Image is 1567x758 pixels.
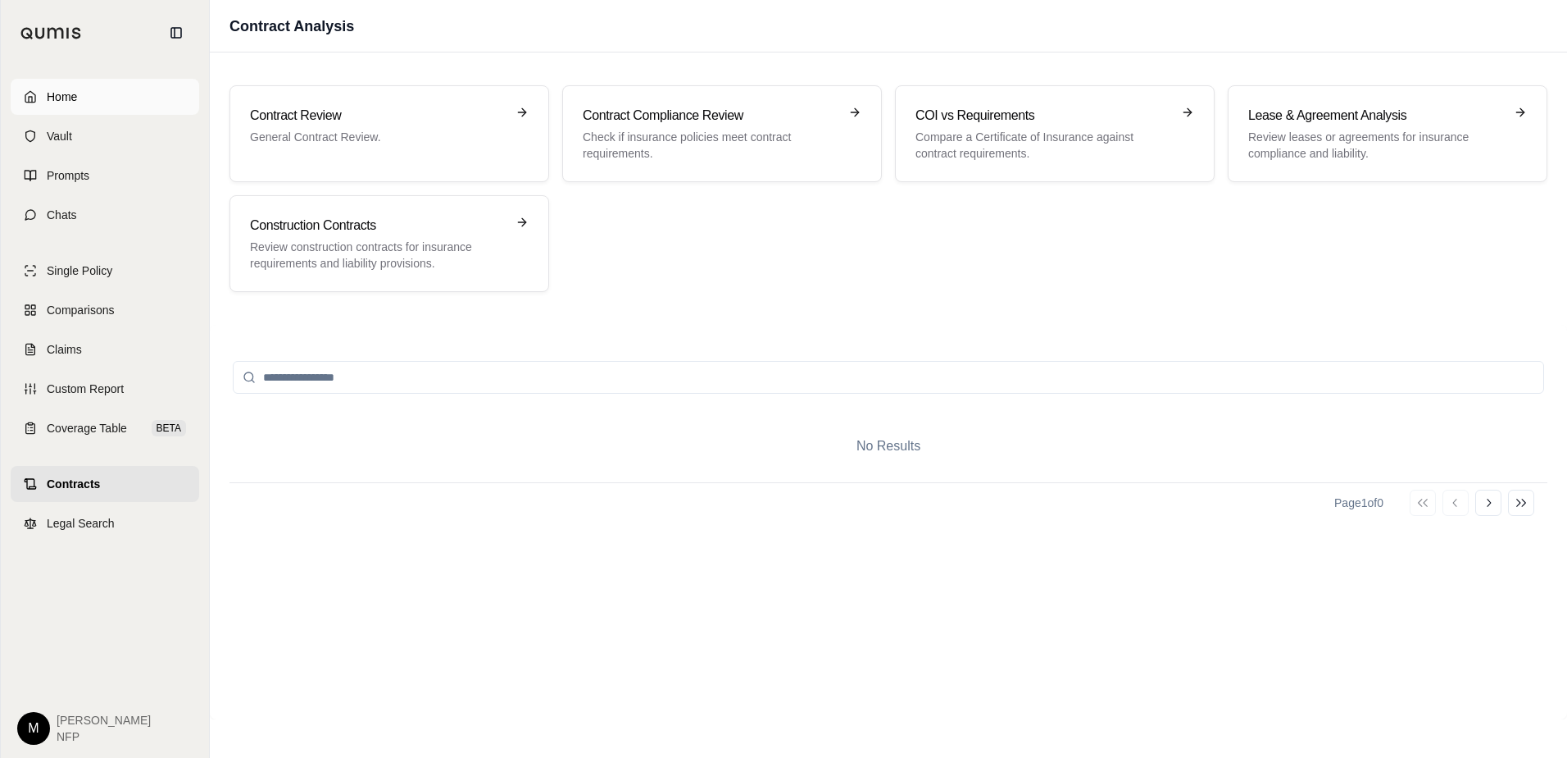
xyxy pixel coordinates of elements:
[11,158,199,194] a: Prompts
[47,89,77,105] span: Home
[229,410,1547,482] div: No Results
[152,420,186,436] span: BETA
[250,239,506,272] p: Review construction contracts for insurance requirements and liability provisions.
[11,466,199,502] a: Contracts
[163,20,189,46] button: Collapse sidebar
[47,515,115,532] span: Legal Search
[229,15,354,38] h1: Contract Analysis
[57,728,151,745] span: NFP
[47,167,89,184] span: Prompts
[47,128,72,144] span: Vault
[915,129,1171,162] p: Compare a Certificate of Insurance against contract requirements.
[11,331,199,368] a: Claims
[11,410,199,446] a: Coverage TableBETA
[583,106,838,126] h3: Contract Compliance Review
[11,253,199,289] a: Single Policy
[250,129,506,145] p: General Contract Review.
[1248,106,1504,126] h3: Lease & Agreement Analysis
[11,371,199,407] a: Custom Report
[583,129,838,162] p: Check if insurance policies meet contract requirements.
[11,118,199,154] a: Vault
[250,106,506,126] h3: Contract Review
[1334,495,1383,511] div: Page 1 of 0
[47,476,100,492] span: Contracts
[47,420,127,436] span: Coverage Table
[1248,129,1504,162] p: Review leases or agreements for insurance compliance and liability.
[47,341,82,358] span: Claims
[11,292,199,328] a: Comparisons
[20,27,82,39] img: Qumis Logo
[57,712,151,728] span: [PERSON_NAME]
[47,302,114,318] span: Comparisons
[915,106,1171,126] h3: COI vs Requirements
[11,79,199,115] a: Home
[47,263,112,279] span: Single Policy
[47,381,124,397] span: Custom Report
[47,207,77,223] span: Chats
[250,216,506,235] h3: Construction Contracts
[17,712,50,745] div: M
[11,197,199,233] a: Chats
[11,505,199,541] a: Legal Search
